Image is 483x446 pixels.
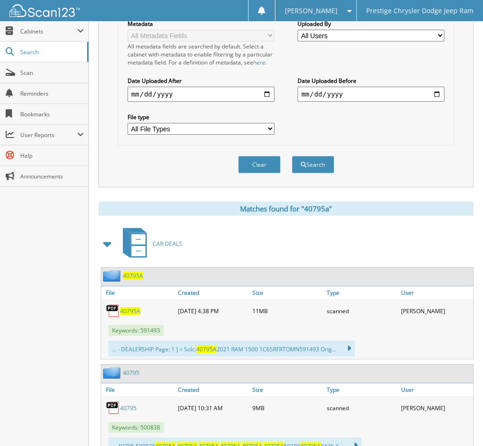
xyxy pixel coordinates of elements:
[20,27,77,35] span: Cabinets
[250,301,324,320] div: 11MB
[238,156,281,173] button: Clear
[399,301,473,320] div: [PERSON_NAME]
[250,286,324,299] a: Size
[20,89,84,97] span: Reminders
[101,383,176,396] a: File
[106,304,120,318] img: PDF.png
[292,156,334,173] button: Search
[128,113,274,121] label: File type
[366,8,474,14] span: Prestige Chrysler Dodge Jeep Ram
[117,225,182,262] a: CAR DEALS
[253,58,266,66] a: here
[20,152,84,160] span: Help
[108,422,164,433] span: Keywords: 500838
[20,110,84,118] span: Bookmarks
[108,341,355,357] div: ... - DEALERSHIP Page: 1 ] > Solc: 2021 RAM 1500 1C6SRFRTOMN591493 Orig...
[20,69,84,77] span: Scan
[324,398,399,417] div: scanned
[20,131,77,139] span: User Reports
[298,77,444,85] label: Date Uploaded Before
[120,404,137,412] a: 40795
[250,398,324,417] div: 9MB
[399,383,473,396] a: User
[20,172,84,180] span: Announcements
[98,202,474,216] div: Matches found for "40795a"
[298,20,444,28] label: Uploaded By
[123,272,143,280] a: 40795A
[9,4,80,17] img: scan123-logo-white.svg
[176,398,250,417] div: [DATE] 10:31 AM
[101,286,176,299] a: File
[103,270,123,282] img: folder2.png
[196,345,217,353] span: 40795A
[324,286,399,299] a: Type
[436,401,483,446] iframe: Chat Widget
[128,77,274,85] label: Date Uploaded After
[128,42,274,66] div: All metadata fields are searched by default. Select a cabinet with metadata to enable filtering b...
[20,48,82,56] span: Search
[399,398,473,417] div: [PERSON_NAME]
[176,383,250,396] a: Created
[399,286,473,299] a: User
[108,325,164,336] span: Keywords: 591493
[123,369,139,377] a: 40795
[120,307,140,315] a: 40795A
[106,401,120,415] img: PDF.png
[285,8,338,14] span: [PERSON_NAME]
[324,301,399,320] div: scanned
[103,367,123,379] img: folder2.png
[153,240,182,248] span: CAR DEALS
[324,383,399,396] a: Type
[128,20,274,28] label: Metadata
[250,383,324,396] a: Size
[298,87,444,102] input: end
[128,87,274,102] input: start
[176,286,250,299] a: Created
[176,301,250,320] div: [DATE] 4:38 PM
